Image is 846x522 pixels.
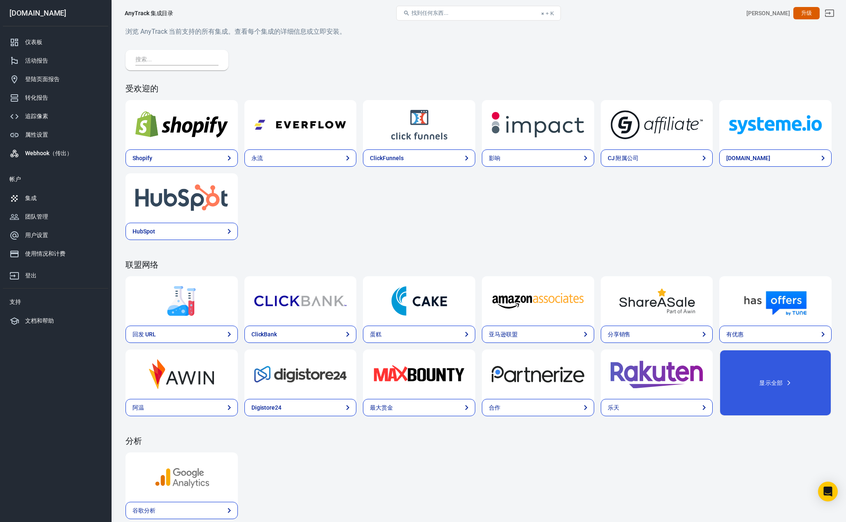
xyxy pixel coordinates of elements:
img: ClickBank [254,286,347,316]
font: 转化报告 [25,94,48,101]
font: 仪表板 [25,39,42,45]
font: 文档和帮助 [25,317,54,324]
font: 联盟网络 [126,260,158,270]
a: 永流 [244,149,357,167]
img: 合作 [492,359,584,389]
button: 升级 [793,7,820,20]
font: CJ 附属公司 [608,155,639,161]
font: ClickBank [251,331,277,338]
img: Digistore24 [254,359,347,389]
font: HubSpot [132,228,155,235]
font: 分享销售 [608,331,631,338]
img: 永流 [254,110,347,140]
font: 最大赏金 [370,404,393,411]
a: 集成 [3,189,108,207]
font: 回发 URL [132,331,156,338]
font: 永流 [251,155,263,161]
a: 乐天 [601,399,713,416]
font: 显示全部 [759,380,783,386]
a: 转化报告 [3,89,108,107]
font: 用户设置 [25,232,48,238]
a: 亚马逊联盟 [482,326,594,343]
font: 集成 [25,195,37,201]
a: ClickFunnels [363,100,475,149]
a: Systeme.io [719,100,832,149]
a: 阿温 [126,350,238,399]
a: ClickBank [244,326,357,343]
a: CJ 附属公司 [601,149,713,167]
a: 追踪像素 [3,107,108,126]
a: Digistore24 [244,399,357,416]
a: 用户设置 [3,226,108,245]
div: 打开 Intercom Messenger [818,482,838,501]
font: [DOMAIN_NAME] [726,155,770,161]
font: Shopify [132,155,152,161]
font: 登出 [25,272,37,279]
a: 亚马逊联盟 [482,276,594,326]
font: Digistore24 [251,404,281,411]
a: 最大赏金 [363,399,475,416]
a: 乐天 [601,350,713,399]
font: 追踪像素 [25,113,48,119]
font: 浏览 AnyTrack 当前支持的所有集成。查看每个集成的详细信息或立即安装。 [126,28,346,35]
a: 合作 [482,350,594,399]
a: ClickFunnels [363,149,475,167]
img: 回发 URL [135,286,228,316]
img: 亚马逊联盟 [492,286,584,316]
a: 合作 [482,399,594,416]
a: 登陆页面报告 [3,70,108,89]
a: HubSpot [126,173,238,223]
font: 阿温 [132,404,144,411]
a: [DOMAIN_NAME] [719,149,832,167]
a: Digistore24 [244,350,357,399]
img: Systeme.io [729,110,822,140]
font: 乐天 [608,404,619,411]
div: AnyTrack 集成目录 [125,9,173,17]
a: 回发 URL [126,276,238,326]
font: 支持 [9,298,21,305]
font: ⌘ + K [541,10,554,16]
font: 登陆页面报告 [25,76,60,82]
img: 最大赏金 [373,359,465,389]
a: 分享销售 [601,326,713,343]
a: 蛋糕 [363,326,475,343]
font: 使用情况和计费 [25,250,65,257]
img: ClickFunnels [373,110,465,140]
img: HubSpot [135,183,228,213]
a: 永流 [244,100,357,149]
a: Webhook（传出） [3,144,108,163]
a: 有优惠 [719,326,832,343]
img: 蛋糕 [373,286,465,316]
a: 登出 [3,263,108,285]
font: 帐户 [9,176,21,182]
a: 阿温 [126,399,238,416]
a: 影响 [482,149,594,167]
font: 影响 [489,155,500,161]
font: 谷歌分析 [132,507,156,514]
a: 仪表板 [3,33,108,51]
a: HubSpot [126,223,238,240]
font: ClickFunnels [370,155,403,161]
div: 账户ID：jLlC60DE [746,9,790,18]
font: Webhook（传出） [25,150,72,156]
a: 分享销售 [601,276,713,326]
img: CJ 附属公司 [611,110,703,140]
font: 有优惠 [726,331,744,338]
a: Shopify [126,149,238,167]
img: Shopify [135,110,228,140]
font: 属性设置 [25,131,48,138]
a: 回发 URL [126,326,238,343]
a: Shopify [126,100,238,149]
a: 登出 [820,3,839,23]
img: 有优惠 [729,286,822,316]
a: 使用情况和计费 [3,245,108,263]
font: 分析 [126,436,142,446]
font: 受欢迎的 [126,84,158,93]
font: 合作 [489,404,500,411]
a: 最大赏金 [363,350,475,399]
img: 乐天 [611,359,703,389]
a: CJ 附属公司 [601,100,713,149]
font: [DOMAIN_NAME] [9,9,66,17]
img: 阿温 [135,359,228,389]
font: 亚马逊联盟 [489,331,518,338]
